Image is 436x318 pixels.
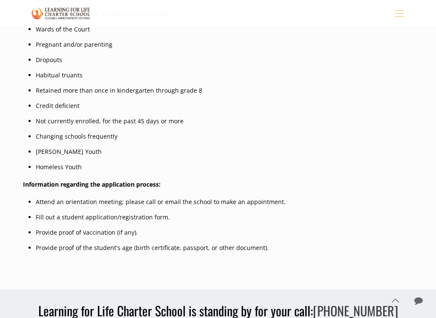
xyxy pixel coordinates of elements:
[36,242,413,253] li: Provide proof of the student's age (birth certificate, passport, or other document).
[36,227,413,238] li: Provide proof of vaccination (if any).
[36,131,413,142] li: Changing schools frequently
[36,54,413,65] li: Dropouts
[36,24,413,35] li: Wards of the Court
[36,70,413,81] li: Habitual truants
[36,212,413,223] li: Fill out a student application/registration form.
[386,292,404,309] a: Back to top icon
[36,100,413,111] li: Credit deficient
[36,116,413,127] li: Not currently enrolled, for the past 45 days or more
[392,6,407,20] a: mobile menu
[23,180,161,188] b: Information regarding the application process:
[36,196,413,207] li: Attend an orientation meeting; please call or email the school to make an appointment.
[36,85,413,96] li: Retained more than once in kindergarten through grade 8
[36,39,413,50] li: Pregnant and/or parenting
[36,162,413,173] li: Homeless Youth
[32,6,90,21] img: Enrollment (for School Year 2025-26)
[36,146,413,157] li: [PERSON_NAME] Youth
